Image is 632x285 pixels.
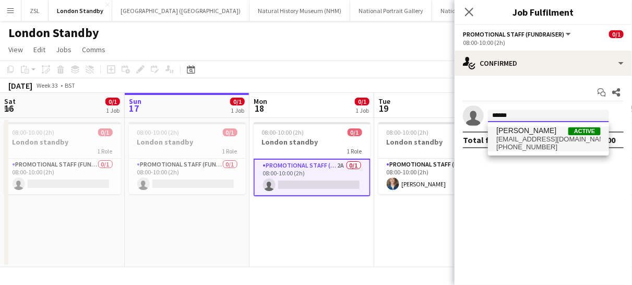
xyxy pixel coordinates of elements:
span: 0/1 [98,128,113,136]
div: [DATE] [8,80,32,91]
div: 08:00-10:00 (2h) [463,39,624,46]
span: Jobs [56,45,71,54]
button: Promotional Staff (Fundraiser) [463,30,573,38]
button: National Portrait Gallery [350,1,432,21]
h3: Job Fulfilment [455,5,632,19]
span: Active [568,127,601,135]
a: View [4,43,27,56]
span: 1 Role [222,147,237,155]
span: 1 Role [347,147,362,155]
app-job-card: 08:00-10:00 (2h)0/1London standby1 RolePromotional Staff (Fundraiser)2A0/108:00-10:00 (2h) [254,122,371,196]
span: 08:00-10:00 (2h) [13,128,55,136]
h3: London standby [378,137,495,147]
span: Sat [4,97,16,106]
span: Week 33 [34,81,61,89]
span: Promotional Staff (Fundraiser) [463,30,564,38]
span: 08:00-10:00 (2h) [137,128,180,136]
app-card-role: Promotional Staff (Fundraiser)2A0/108:00-10:00 (2h) [254,159,371,196]
div: Total fee [463,135,498,145]
button: ZSL [21,1,49,21]
span: Sun [129,97,141,106]
button: [GEOGRAPHIC_DATA] ([GEOGRAPHIC_DATA]) [112,1,249,21]
app-card-role: Promotional Staff (Fundraiser)0/108:00-10:00 (2h) [129,159,246,194]
h3: London standby [254,137,371,147]
span: 19 [377,102,390,114]
a: Edit [29,43,50,56]
app-card-role: Promotional Staff (Fundraiser)0/108:00-10:00 (2h) [4,159,121,194]
div: 1 Job [106,106,120,114]
div: BST [65,81,75,89]
h3: London standby [4,137,121,147]
div: 1 Job [355,106,369,114]
app-job-card: 08:00-10:00 (2h)0/1London standby1 RolePromotional Staff (Fundraiser)0/108:00-10:00 (2h) [4,122,121,194]
span: View [8,45,23,54]
h1: London Standby [8,25,99,41]
span: 0/1 [105,98,120,105]
span: 0/1 [355,98,369,105]
div: Confirmed [455,51,632,76]
app-job-card: 08:00-10:00 (2h)1/1London standby1 RolePromotional Staff (Fundraiser)1/108:00-10:00 (2h)[PERSON_N... [378,122,495,194]
span: 17 [127,102,141,114]
span: 0/1 [348,128,362,136]
button: National Portrait Gallery (NPG) [432,1,531,21]
span: 0/1 [230,98,245,105]
span: Flora Sharp [496,126,556,135]
span: Edit [33,45,45,54]
span: 08:00-10:00 (2h) [262,128,304,136]
span: Tue [378,97,390,106]
span: 08:00-10:00 (2h) [387,128,429,136]
button: London Standby [49,1,112,21]
span: 0/1 [609,30,624,38]
span: florasharp4@gmail.com [496,135,601,144]
div: 1 Job [231,106,244,114]
a: Jobs [52,43,76,56]
span: Comms [82,45,105,54]
app-card-role: Promotional Staff (Fundraiser)1/108:00-10:00 (2h)[PERSON_NAME] [378,159,495,194]
app-job-card: 08:00-10:00 (2h)0/1London standby1 RolePromotional Staff (Fundraiser)0/108:00-10:00 (2h) [129,122,246,194]
span: 16 [3,102,16,114]
h3: London standby [129,137,246,147]
span: 1 Role [98,147,113,155]
button: Natural History Museum (NHM) [249,1,350,21]
a: Comms [78,43,110,56]
span: 0/1 [223,128,237,136]
span: Mon [254,97,267,106]
span: +447443652410 [496,143,601,151]
span: 18 [252,102,267,114]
